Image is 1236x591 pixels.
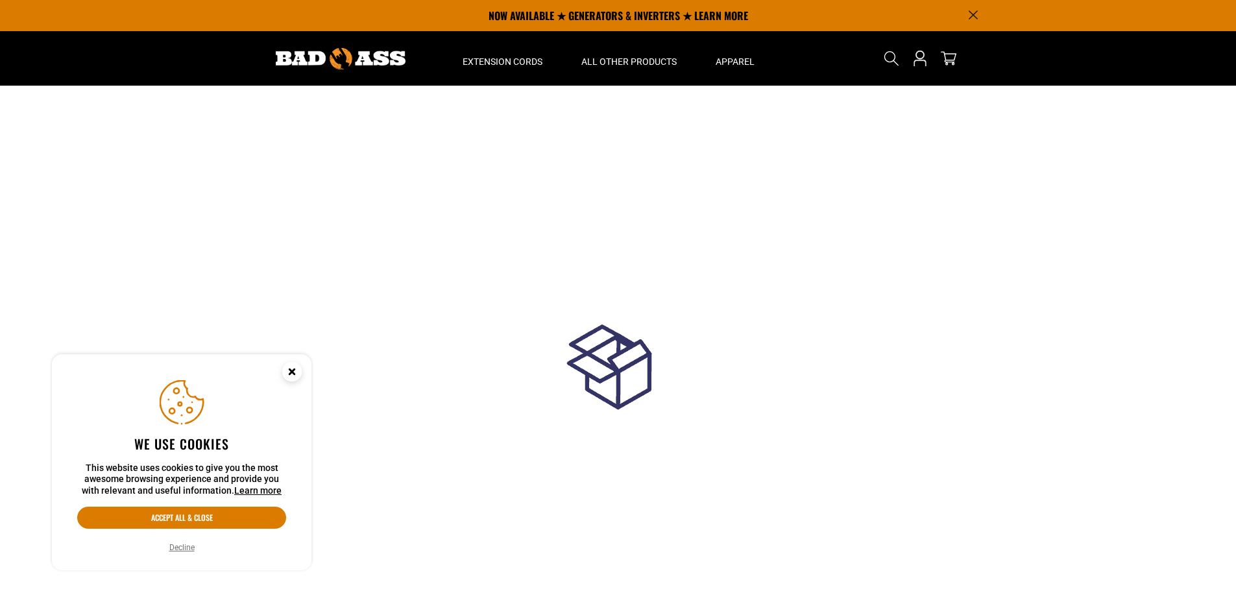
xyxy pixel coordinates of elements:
span: Extension Cords [463,56,542,67]
summary: Search [881,48,902,69]
a: Learn more [234,485,282,496]
summary: All Other Products [562,31,696,86]
img: loadingGif.gif [534,297,703,466]
h2: We use cookies [77,435,286,452]
span: Apparel [716,56,755,67]
aside: Cookie Consent [52,354,311,571]
button: Decline [169,542,195,553]
button: Accept all & close [77,507,286,529]
summary: Apparel [696,31,774,86]
span: All Other Products [581,56,677,67]
summary: Extension Cords [443,31,562,86]
img: Bad Ass Extension Cords [276,48,406,69]
p: This website uses cookies to give you the most awesome browsing experience and provide you with r... [77,463,286,497]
